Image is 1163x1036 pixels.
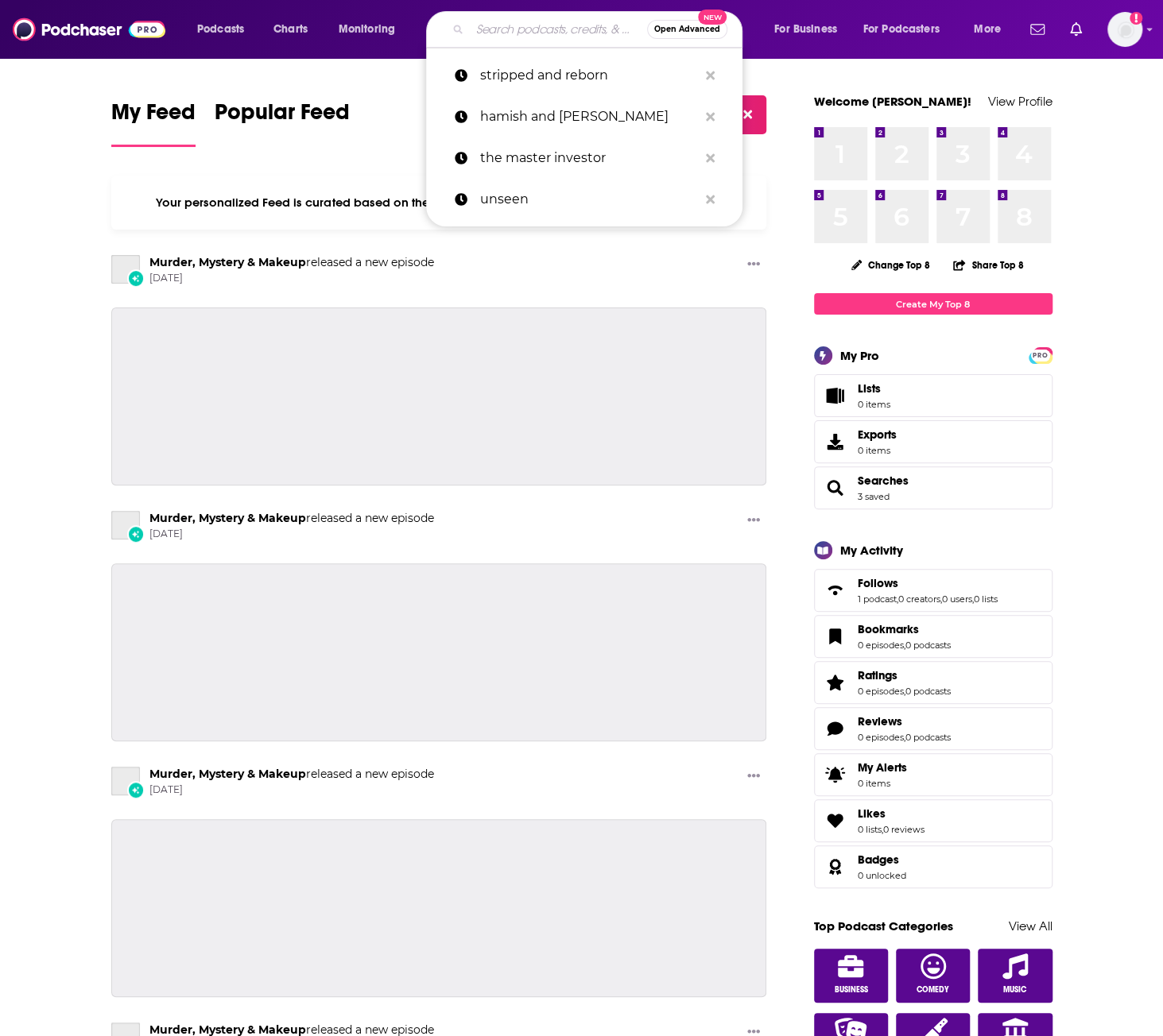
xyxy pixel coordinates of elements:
[814,569,1053,612] span: Follows
[940,593,942,605] span: ,
[1107,12,1142,47] button: Show profile menu
[480,96,698,137] p: hamish and andy
[215,99,350,147] a: Popular Feed
[273,18,308,41] span: Charts
[974,593,998,605] a: 0 lists
[426,137,742,179] a: the master investor
[1009,918,1053,934] a: View All
[840,543,903,558] div: My Activity
[814,918,953,934] a: Top Podcast Categories
[814,661,1053,704] span: Ratings
[197,18,244,41] span: Podcasts
[858,427,897,442] span: Exports
[426,96,742,137] a: hamish and [PERSON_NAME]
[905,686,951,697] a: 0 podcasts
[814,374,1053,417] a: Lists
[1130,12,1142,25] svg: Add a profile image
[858,491,890,502] a: 3 saved
[111,99,196,147] a: My Feed
[917,985,949,995] span: Comedy
[820,810,851,832] a: Likes
[858,474,909,488] a: Searches
[897,593,898,605] span: ,
[149,511,434,526] h3: released a new episode
[853,17,963,42] button: open menu
[111,767,140,795] a: Murder, Mystery & Makeup
[858,714,951,729] a: Reviews
[883,824,925,835] a: 0 reviews
[863,18,940,41] span: For Podcasters
[1024,16,1051,43] a: Show notifications dropdown
[654,25,720,33] span: Open Advanced
[840,348,879,363] div: My Pro
[814,845,1053,888] span: Badges
[904,640,905,651] span: ,
[820,625,851,647] a: Bookmarks
[186,17,265,42] button: open menu
[1107,12,1142,47] img: User Profile
[774,18,837,41] span: For Business
[974,18,1001,41] span: More
[896,949,971,1003] a: Comedy
[858,760,907,775] span: My Alerts
[858,852,906,867] a: Badges
[470,17,647,42] input: Search podcasts, credits, & more...
[858,778,907,789] span: 0 items
[215,99,350,135] span: Popular Feed
[820,763,851,786] span: My Alerts
[1031,349,1050,361] a: PRO
[858,668,951,682] a: Ratings
[339,18,395,41] span: Monitoring
[763,17,857,42] button: open menu
[942,593,972,605] a: 0 users
[149,255,306,269] a: Murder, Mystery & Makeup
[814,293,1053,315] a: Create My Top 8
[698,10,727,25] span: New
[13,14,165,44] img: Podchaser - Follow, Share and Rate Podcasts
[905,732,951,743] a: 0 podcasts
[858,593,897,605] a: 1 podcast
[820,579,851,601] a: Follows
[978,949,1053,1003] a: Music
[858,732,904,743] a: 0 episodes
[820,431,851,453] span: Exports
[814,707,1053,750] span: Reviews
[149,783,434,797] span: [DATE]
[952,249,1024,280] button: Share Top 8
[904,732,905,743] span: ,
[1003,985,1026,995] span: Music
[814,753,1053,796] a: My Alerts
[149,511,306,525] a: Murder, Mystery & Makeup
[111,511,140,539] a: Murder, Mystery & Makeup
[858,622,951,636] a: Bookmarks
[1107,12,1142,47] span: Logged in as evankrask
[858,824,882,835] a: 0 lists
[441,11,758,48] div: Search podcasts, credits, & more...
[858,622,919,636] span: Bookmarks
[898,593,940,605] a: 0 creators
[149,255,434,270] h3: released a new episode
[858,806,886,821] span: Likes
[814,949,889,1003] a: Business
[858,445,897,456] span: 0 items
[963,17,1021,42] button: open menu
[741,511,766,531] button: Show More Button
[111,99,196,135] span: My Feed
[814,466,1053,509] span: Searches
[127,525,145,543] div: New Episode
[111,176,767,230] div: Your personalized Feed is curated based on the Podcasts, Creators, Users, and Lists that you Follow.
[127,781,145,798] div: New Episode
[814,799,1053,842] span: Likes
[111,255,140,284] a: Murder, Mystery & Makeup
[814,420,1053,463] a: Exports
[858,714,902,729] span: Reviews
[858,852,899,867] span: Badges
[820,385,851,407] span: Lists
[149,767,306,781] a: Murder, Mystery & Makeup
[814,615,1053,658] span: Bookmarks
[480,55,698,96] p: stripped and reborn
[741,767,766,787] button: Show More Button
